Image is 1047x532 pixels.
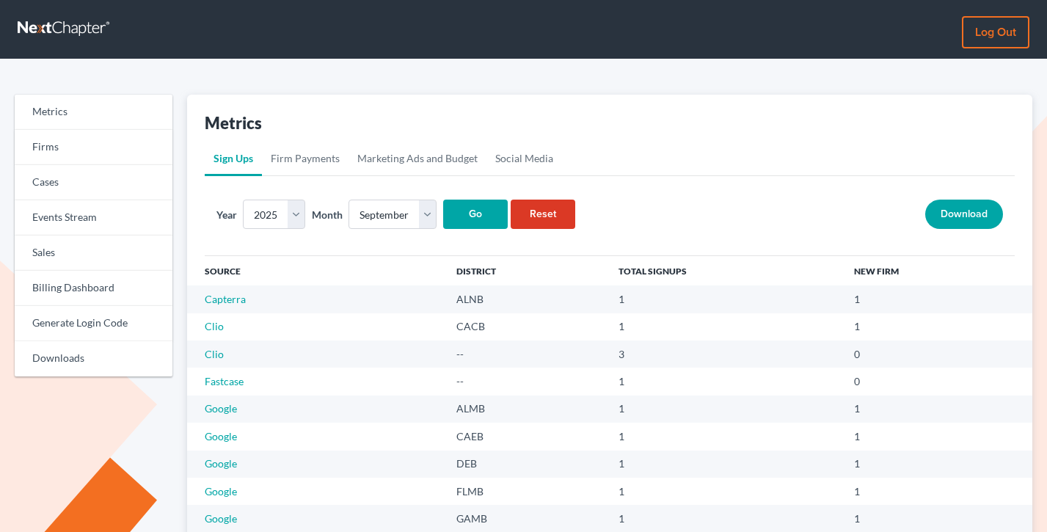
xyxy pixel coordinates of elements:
[205,375,244,387] a: Fastcase
[607,505,842,532] td: 1
[216,207,237,222] label: Year
[445,423,607,450] td: CAEB
[445,451,607,478] td: DEB
[445,396,607,423] td: ALMB
[262,141,349,176] a: Firm Payments
[842,478,1032,505] td: 1
[607,396,842,423] td: 1
[349,141,486,176] a: Marketing Ads and Budget
[962,16,1029,48] a: Log out
[205,112,262,134] div: Metrics
[445,368,607,395] td: --
[205,430,237,442] a: Google
[445,478,607,505] td: FLMB
[15,130,172,165] a: Firms
[607,368,842,395] td: 1
[842,505,1032,532] td: 1
[205,457,237,470] a: Google
[443,200,508,229] input: Go
[607,313,842,340] td: 1
[842,285,1032,313] td: 1
[607,423,842,450] td: 1
[607,478,842,505] td: 1
[842,451,1032,478] td: 1
[15,306,172,341] a: Generate Login Code
[486,141,562,176] a: Social Media
[15,341,172,376] a: Downloads
[607,340,842,368] td: 3
[607,256,842,285] th: Total signups
[842,340,1032,368] td: 0
[205,348,224,360] a: Clio
[842,256,1032,285] th: New Firm
[205,320,224,332] a: Clio
[205,141,262,176] a: Sign Ups
[607,285,842,313] td: 1
[187,256,445,285] th: Source
[842,423,1032,450] td: 1
[445,505,607,532] td: GAMB
[15,200,172,236] a: Events Stream
[15,165,172,200] a: Cases
[205,402,237,415] a: Google
[15,271,172,306] a: Billing Dashboard
[15,95,172,130] a: Metrics
[445,340,607,368] td: --
[205,512,237,525] a: Google
[607,451,842,478] td: 1
[312,207,343,222] label: Month
[925,200,1003,229] input: Download
[842,368,1032,395] td: 0
[445,313,607,340] td: CACB
[842,313,1032,340] td: 1
[205,485,237,498] a: Google
[842,396,1032,423] td: 1
[445,285,607,313] td: ALNB
[15,236,172,271] a: Sales
[511,200,575,229] a: Reset
[205,293,246,305] a: Capterra
[445,256,607,285] th: District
